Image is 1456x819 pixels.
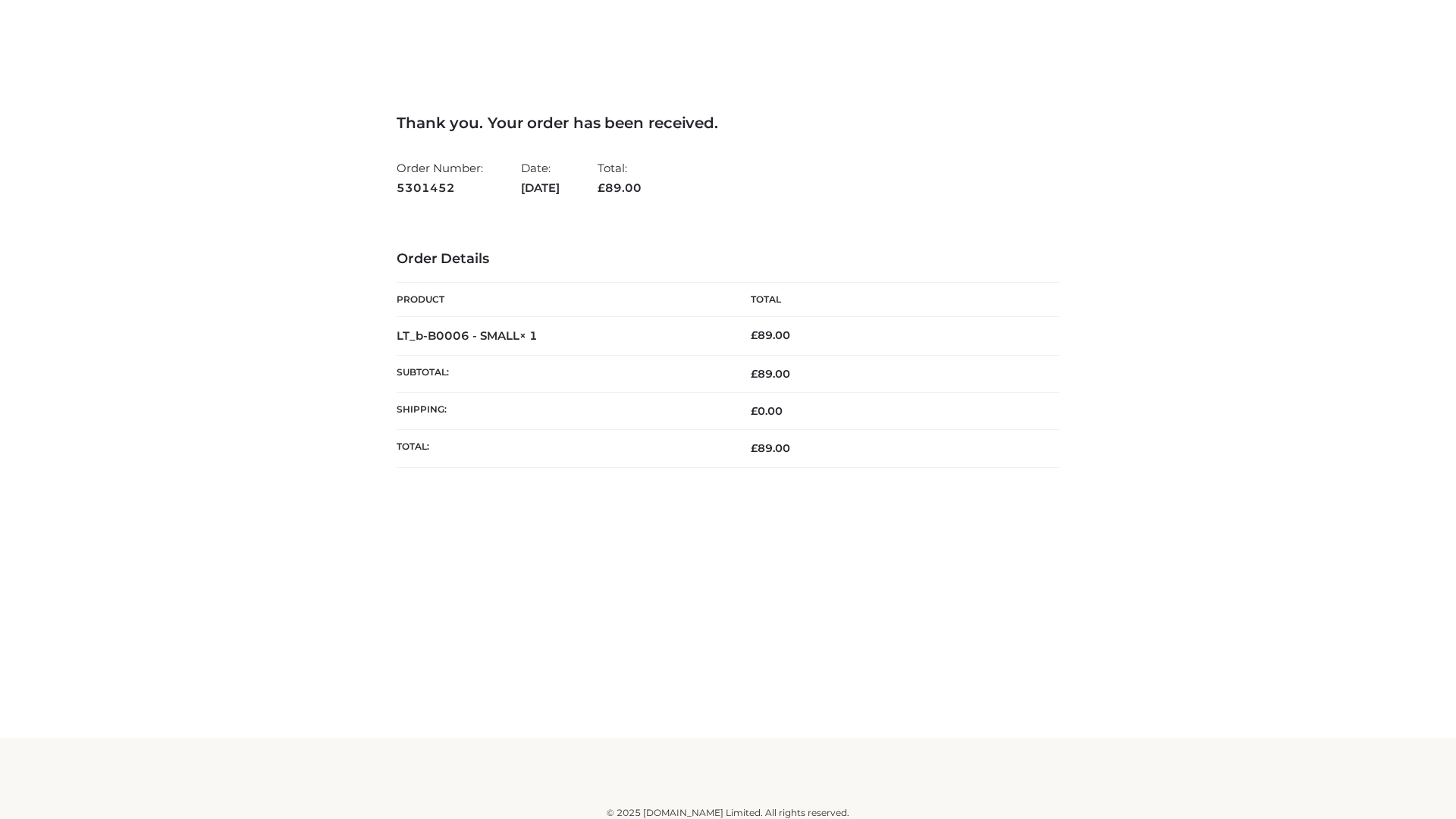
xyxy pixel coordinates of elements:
[397,114,1059,132] h3: Thank you. Your order has been received.
[751,441,758,455] span: £
[397,283,728,317] th: Product
[751,404,758,418] span: £
[397,355,728,392] th: Subtotal:
[751,328,758,342] span: £
[751,328,790,342] bdi: 89.00
[751,367,790,381] span: 89.00
[519,328,538,343] strong: × 1
[397,178,483,198] strong: 5301452
[397,155,483,201] li: Order Number:
[598,180,642,195] span: 89.00
[397,328,538,343] strong: LT_b-B0006 - SMALL
[521,178,560,198] strong: [DATE]
[728,283,1059,317] th: Total
[751,441,790,455] span: 89.00
[751,367,758,381] span: £
[751,404,783,418] bdi: 0.00
[397,430,728,467] th: Total:
[521,155,560,201] li: Date:
[598,180,605,195] span: £
[598,155,642,201] li: Total:
[397,393,728,430] th: Shipping:
[397,251,1059,268] h3: Order Details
